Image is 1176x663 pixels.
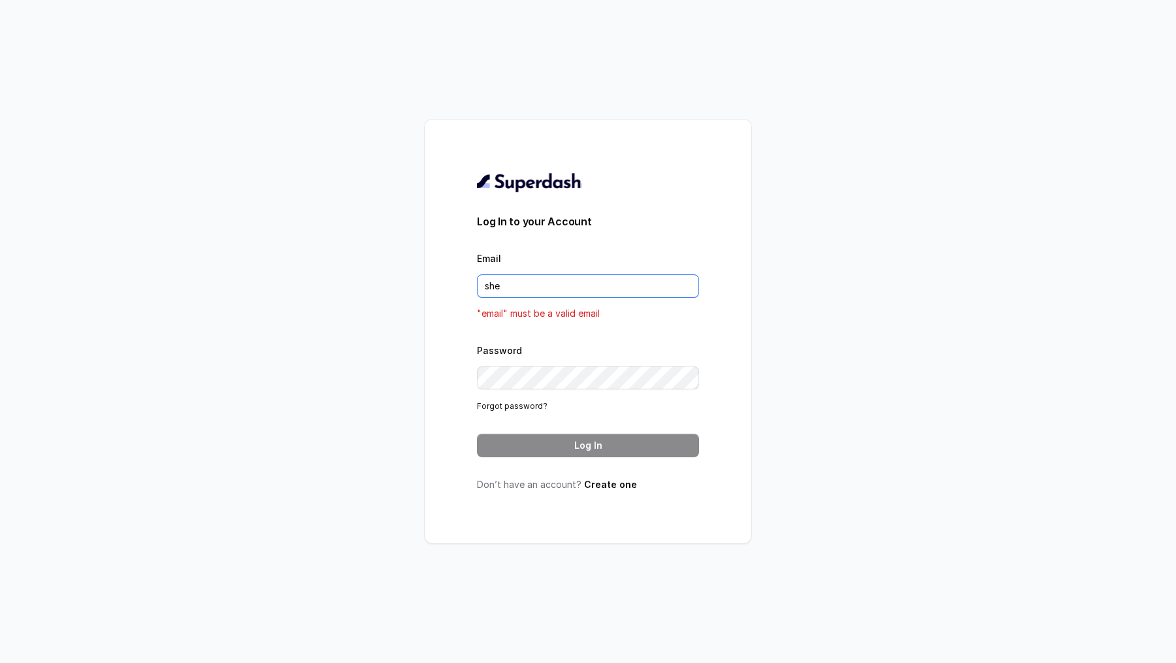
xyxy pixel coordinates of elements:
[477,434,699,457] button: Log In
[477,172,582,193] img: light.svg
[477,306,699,321] p: "email" must be a valid email
[477,253,501,264] label: Email
[584,479,637,490] a: Create one
[477,214,699,229] h3: Log In to your Account
[477,401,547,411] a: Forgot password?
[477,274,699,298] input: youremail@example.com
[477,478,699,491] p: Don’t have an account?
[477,345,522,356] label: Password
